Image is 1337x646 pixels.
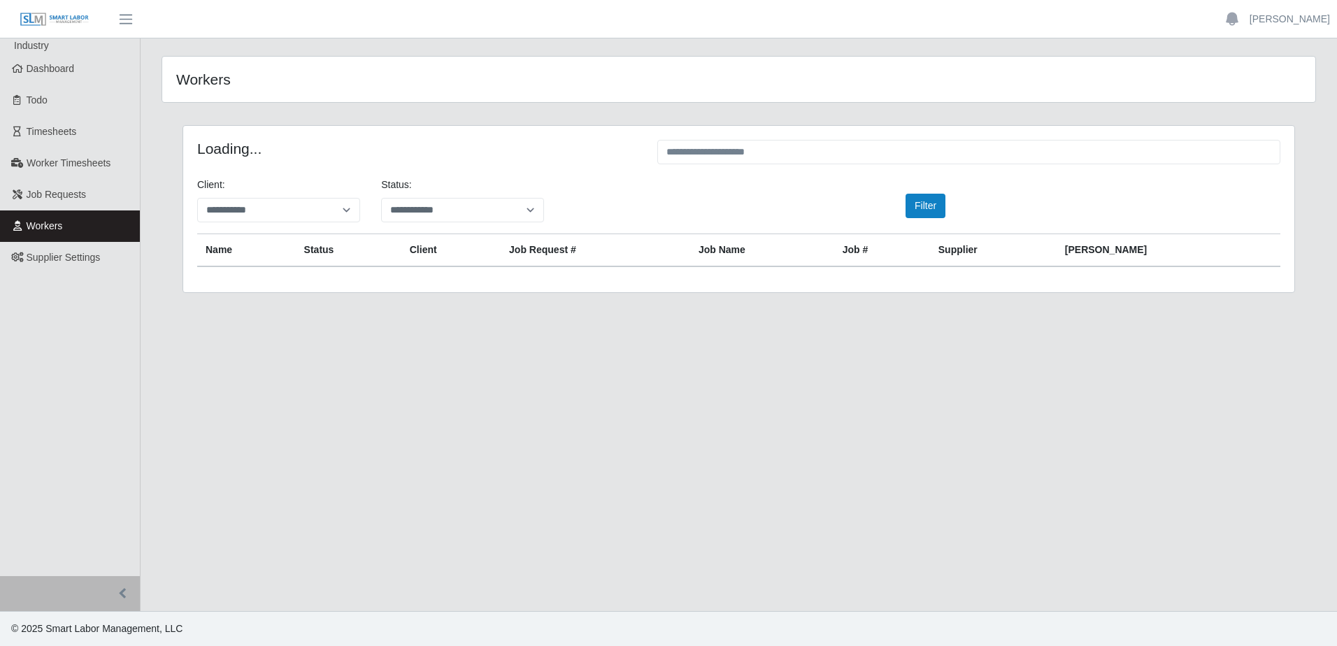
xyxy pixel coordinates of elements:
span: © 2025 Smart Labor Management, LLC [11,623,183,634]
label: Status: [381,178,412,192]
th: Job Request # [501,234,690,267]
th: Job Name [690,234,834,267]
label: Client: [197,178,225,192]
span: Industry [14,40,49,51]
th: Supplier [930,234,1057,267]
span: Supplier Settings [27,252,101,263]
span: Worker Timesheets [27,157,110,168]
span: Timesheets [27,126,77,137]
span: Dashboard [27,63,75,74]
button: Filter [906,194,945,218]
h4: Loading... [197,140,636,157]
img: SLM Logo [20,12,90,27]
th: Status [296,234,401,267]
a: [PERSON_NAME] [1250,12,1330,27]
span: Job Requests [27,189,87,200]
th: [PERSON_NAME] [1057,234,1280,267]
th: Name [197,234,296,267]
span: Workers [27,220,63,231]
th: Client [401,234,501,267]
h4: Workers [176,71,633,88]
th: Job # [834,234,930,267]
span: Todo [27,94,48,106]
